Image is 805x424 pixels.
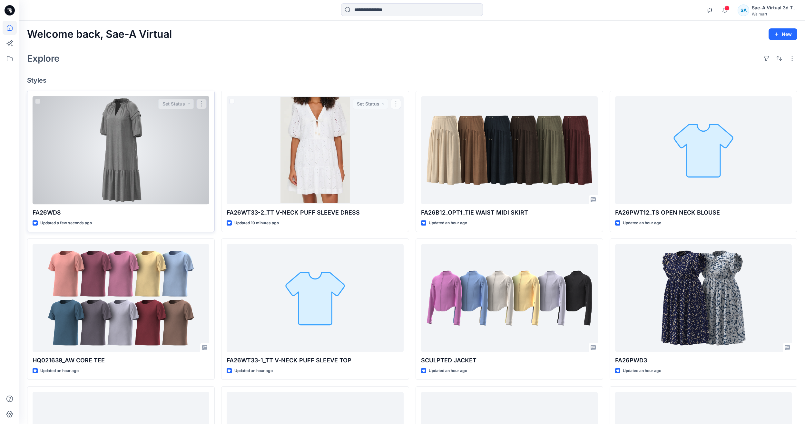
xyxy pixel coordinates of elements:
[421,244,598,352] a: SCULPTED JACKET
[234,368,273,374] p: Updated an hour ago
[769,28,797,40] button: New
[27,53,60,64] h2: Explore
[234,220,279,227] p: Updated 10 minutes ago
[623,368,661,374] p: Updated an hour ago
[429,220,467,227] p: Updated an hour ago
[227,96,403,204] a: FA26WT33-2_TT V-NECK PUFF SLEEVE DRESS
[615,208,792,217] p: FA26PWT12_TS OPEN NECK BLOUSE
[33,208,209,217] p: FA26WD8
[33,96,209,204] a: FA26WD8
[421,208,598,217] p: FA26B12_OPT1_TIE WAIST MIDI SKIRT
[724,5,730,11] span: 1
[752,12,797,16] div: Walmart
[615,244,792,352] a: FA26PWD3
[615,96,792,204] a: FA26PWT12_TS OPEN NECK BLOUSE
[40,368,79,374] p: Updated an hour ago
[429,368,467,374] p: Updated an hour ago
[421,96,598,204] a: FA26B12_OPT1_TIE WAIST MIDI SKIRT
[738,5,749,16] div: SA
[421,356,598,365] p: SCULPTED JACKET
[227,208,403,217] p: FA26WT33-2_TT V-NECK PUFF SLEEVE DRESS
[227,356,403,365] p: FA26WT33-1_TT V-NECK PUFF SLEEVE TOP
[227,244,403,352] a: FA26WT33-1_TT V-NECK PUFF SLEEVE TOP
[33,244,209,352] a: HQ021639_AW CORE TEE
[623,220,661,227] p: Updated an hour ago
[752,4,797,12] div: Sae-A Virtual 3d Team
[27,76,797,84] h4: Styles
[27,28,172,40] h2: Welcome back, Sae-A Virtual
[40,220,92,227] p: Updated a few seconds ago
[33,356,209,365] p: HQ021639_AW CORE TEE
[615,356,792,365] p: FA26PWD3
